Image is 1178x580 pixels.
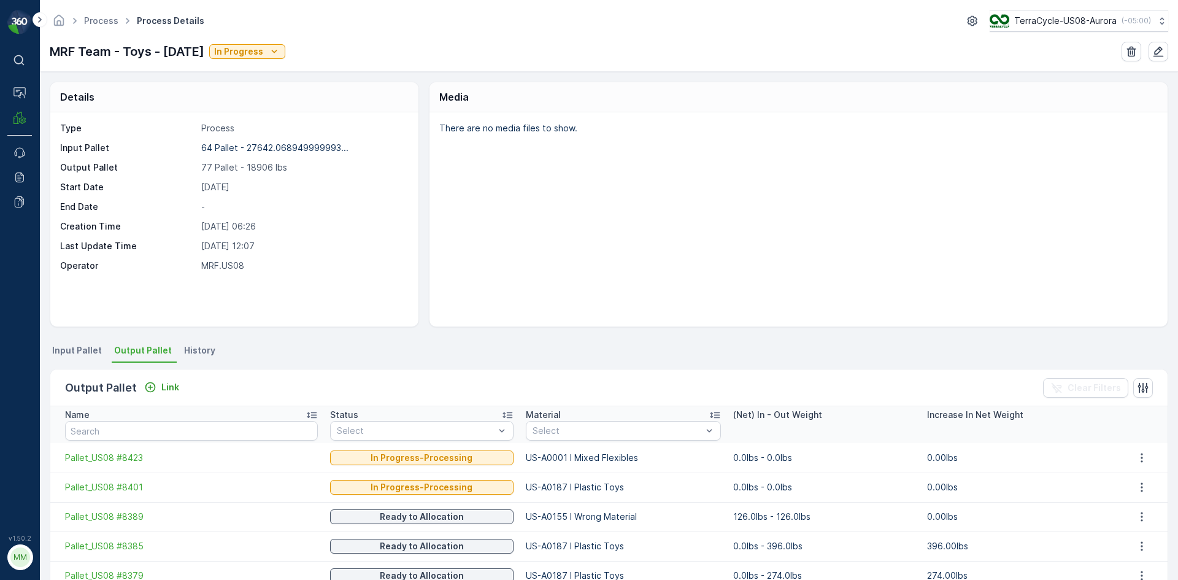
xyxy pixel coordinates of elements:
p: Media [439,90,469,104]
button: TerraCycle-US08-Aurora(-05:00) [990,10,1168,32]
p: Name [65,409,90,421]
p: Process [201,122,406,134]
p: 0.00lbs [927,481,1109,493]
span: Output Pallet [114,344,172,357]
span: v 1.50.2 [7,535,32,542]
p: Clear Filters [1068,382,1121,394]
span: History [184,344,215,357]
img: logo [7,10,32,34]
p: 396.00lbs [927,540,1109,552]
img: image_ci7OI47.png [990,14,1009,28]
p: Ready to Allocation [380,540,464,552]
span: Input Pallet [52,344,102,357]
p: MRF.US08 [201,260,406,272]
p: Increase In Net Weight [927,409,1023,421]
p: US-A0001 I Mixed Flexibles [526,452,721,464]
p: US-A0155 I Wrong Material [526,511,721,523]
a: Pallet_US08 #8401 [65,481,318,493]
button: Link [139,380,184,395]
p: 0.0lbs - 0.0lbs [733,452,915,464]
p: 77 Pallet - 18906 lbs [201,161,406,174]
a: Homepage [52,18,66,29]
p: Material [526,409,561,421]
input: Search [65,421,318,441]
button: In Progress [209,44,285,59]
p: 64 Pallet - 27642.068949999993... [201,142,348,153]
button: In Progress-Processing [330,450,514,465]
p: [DATE] 12:07 [201,240,406,252]
p: Output Pallet [60,161,196,174]
p: 0.0lbs - 396.0lbs [733,540,915,552]
p: Link [161,381,179,393]
p: Creation Time [60,220,196,233]
p: TerraCycle-US08-Aurora [1014,15,1117,27]
p: In Progress-Processing [371,481,472,493]
p: Ready to Allocation [380,511,464,523]
p: There are no media files to show. [439,122,1155,134]
p: 0.00lbs [927,452,1109,464]
p: - [201,201,406,213]
p: 0.00lbs [927,511,1109,523]
p: Details [60,90,94,104]
p: ( -05:00 ) [1122,16,1151,26]
p: US-A0187 I Plastic Toys [526,481,721,493]
button: Clear Filters [1043,378,1128,398]
p: MRF Team - Toys - [DATE] [50,42,204,61]
p: Select [337,425,495,437]
p: End Date [60,201,196,213]
p: Operator [60,260,196,272]
p: (Net) In - Out Weight [733,409,822,421]
p: Last Update Time [60,240,196,252]
p: US-A0187 I Plastic Toys [526,540,721,552]
a: Pallet_US08 #8423 [65,452,318,464]
p: [DATE] [201,181,406,193]
p: Output Pallet [65,379,137,396]
button: Ready to Allocation [330,509,514,524]
p: 0.0lbs - 0.0lbs [733,481,915,493]
a: Process [84,15,118,26]
a: Pallet_US08 #8389 [65,511,318,523]
p: Status [330,409,358,421]
p: Select [533,425,702,437]
p: 126.0lbs - 126.0lbs [733,511,915,523]
p: Input Pallet [60,142,196,154]
a: Pallet_US08 #8385 [65,540,318,552]
p: [DATE] 06:26 [201,220,406,233]
p: Start Date [60,181,196,193]
p: Type [60,122,196,134]
div: MM [10,547,30,567]
p: In Progress-Processing [371,452,472,464]
button: Ready to Allocation [330,539,514,554]
button: MM [7,544,32,570]
p: In Progress [214,45,263,58]
button: In Progress-Processing [330,480,514,495]
span: Process Details [134,15,207,27]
